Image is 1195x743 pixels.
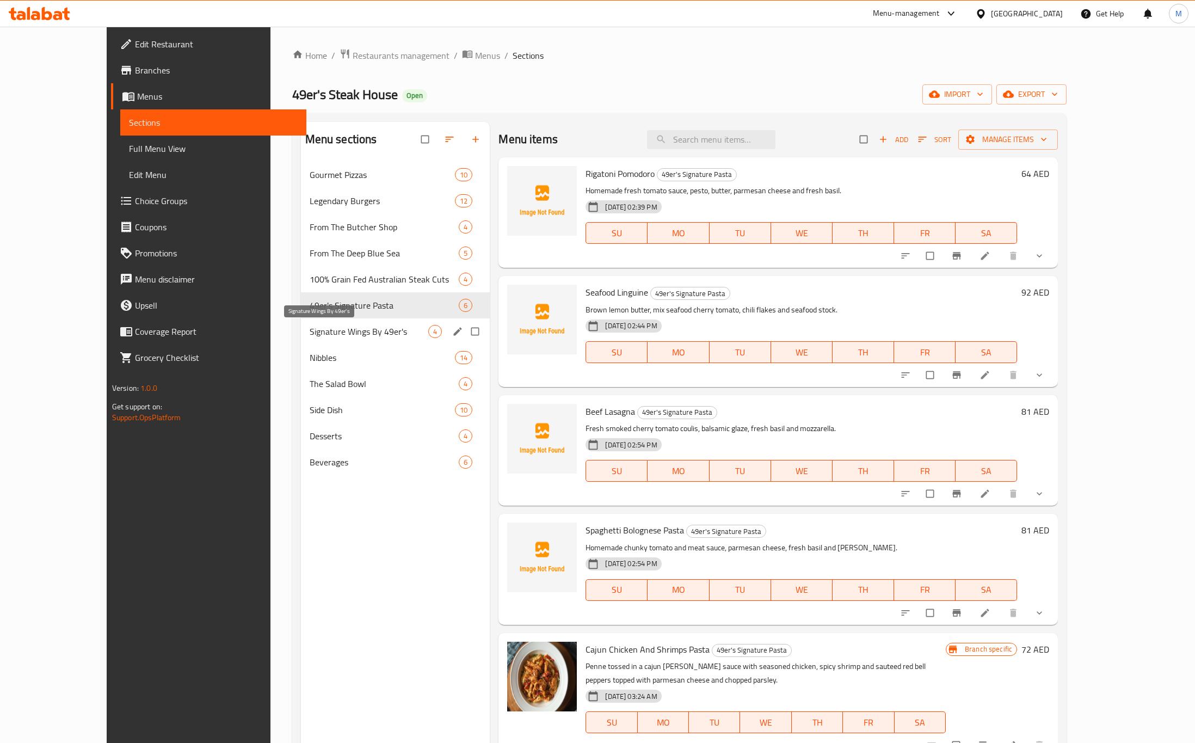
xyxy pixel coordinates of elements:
button: FR [843,711,894,733]
span: Menu disclaimer [135,273,298,286]
span: WE [775,463,828,479]
div: The Salad Bowl4 [301,371,490,397]
span: 49er's Signature Pasta [712,644,791,656]
span: 49er's Signature Pasta [310,299,459,312]
button: Manage items [958,130,1058,150]
span: MO [652,345,705,360]
a: Coupons [111,214,306,240]
span: From The Butcher Shop [310,220,459,234]
span: 49er's Signature Pasta [651,287,730,300]
span: Legendary Burgers [310,194,455,207]
a: Restaurants management [340,48,449,63]
svg: Show Choices [1034,250,1045,261]
span: 49er's Signature Pasta [657,168,736,181]
div: Menu-management [873,7,940,20]
button: WE [771,460,833,482]
span: 10 [455,170,472,180]
button: SA [956,460,1017,482]
a: Support.OpsPlatform [112,410,181,425]
span: Edit Menu [129,168,298,181]
span: M [1175,8,1182,20]
button: Branch-specific-item [945,601,971,625]
span: FR [847,715,890,730]
span: Edit Restaurant [135,38,298,51]
span: 12 [455,196,472,206]
span: [DATE] 02:44 PM [601,321,661,331]
div: items [459,247,472,260]
span: WE [744,715,787,730]
p: Brown lemon butter, mix seafood cherry tomato, chili flakes and seafood stock. [586,303,1017,317]
span: Manage items [967,133,1049,146]
span: TU [714,345,767,360]
div: Open [402,89,427,102]
span: 49er's Signature Pasta [638,406,717,419]
li: / [331,49,335,62]
button: SU [586,341,648,363]
button: show more [1027,482,1054,506]
button: import [922,84,992,105]
span: [DATE] 02:39 PM [601,202,661,212]
span: Branch specific [960,644,1017,654]
span: FR [898,582,951,598]
button: TH [833,341,894,363]
nav: breadcrumb [292,48,1067,63]
span: 49er's Steak House [292,82,398,107]
button: edit [451,324,467,339]
div: Beverages [310,456,459,469]
button: SU [586,579,648,601]
button: TU [710,460,771,482]
button: TH [833,579,894,601]
a: Sections [120,109,306,136]
span: 14 [455,353,472,363]
span: Select to update [920,245,943,266]
span: SU [590,225,643,241]
button: FR [894,579,956,601]
svg: Show Choices [1034,607,1045,618]
span: SU [590,582,643,598]
button: show more [1027,244,1054,268]
span: Select to update [920,483,943,504]
span: Coverage Report [135,325,298,338]
button: sort-choices [894,363,920,387]
span: 1.0.0 [140,381,157,395]
span: export [1005,88,1058,101]
button: delete [1001,482,1027,506]
div: 49er's Signature Pasta [657,168,737,181]
span: 4 [429,327,441,337]
span: Rigatoni Pomodoro [586,165,655,182]
button: delete [1001,363,1027,387]
p: Penne tossed in a cajun [PERSON_NAME] sauce with seasoned chicken, spicy shrimp and sauteed red b... [586,660,945,687]
div: items [459,456,472,469]
button: WE [771,222,833,244]
span: Restaurants management [353,49,449,62]
h6: 64 AED [1021,166,1049,181]
span: SU [590,463,643,479]
span: FR [898,463,951,479]
button: TU [710,579,771,601]
a: Edit menu item [980,607,993,618]
div: Beverages6 [301,449,490,475]
button: WE [740,711,791,733]
span: Gourmet Pizzas [310,168,455,181]
span: SU [590,715,633,730]
a: Edit menu item [980,250,993,261]
span: Full Menu View [129,142,298,155]
span: From The Deep Blue Sea [310,247,459,260]
a: Menus [111,83,306,109]
span: TH [796,715,839,730]
div: 49er's Signature Pasta [637,406,717,419]
span: Grocery Checklist [135,351,298,364]
span: Sections [129,116,298,129]
button: show more [1027,601,1054,625]
span: WE [775,582,828,598]
span: FR [898,225,951,241]
span: Side Dish [310,403,455,416]
button: sort-choices [894,601,920,625]
button: SA [895,711,946,733]
a: Full Menu View [120,136,306,162]
span: [DATE] 02:54 PM [601,440,661,450]
button: delete [1001,244,1027,268]
span: MO [652,225,705,241]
